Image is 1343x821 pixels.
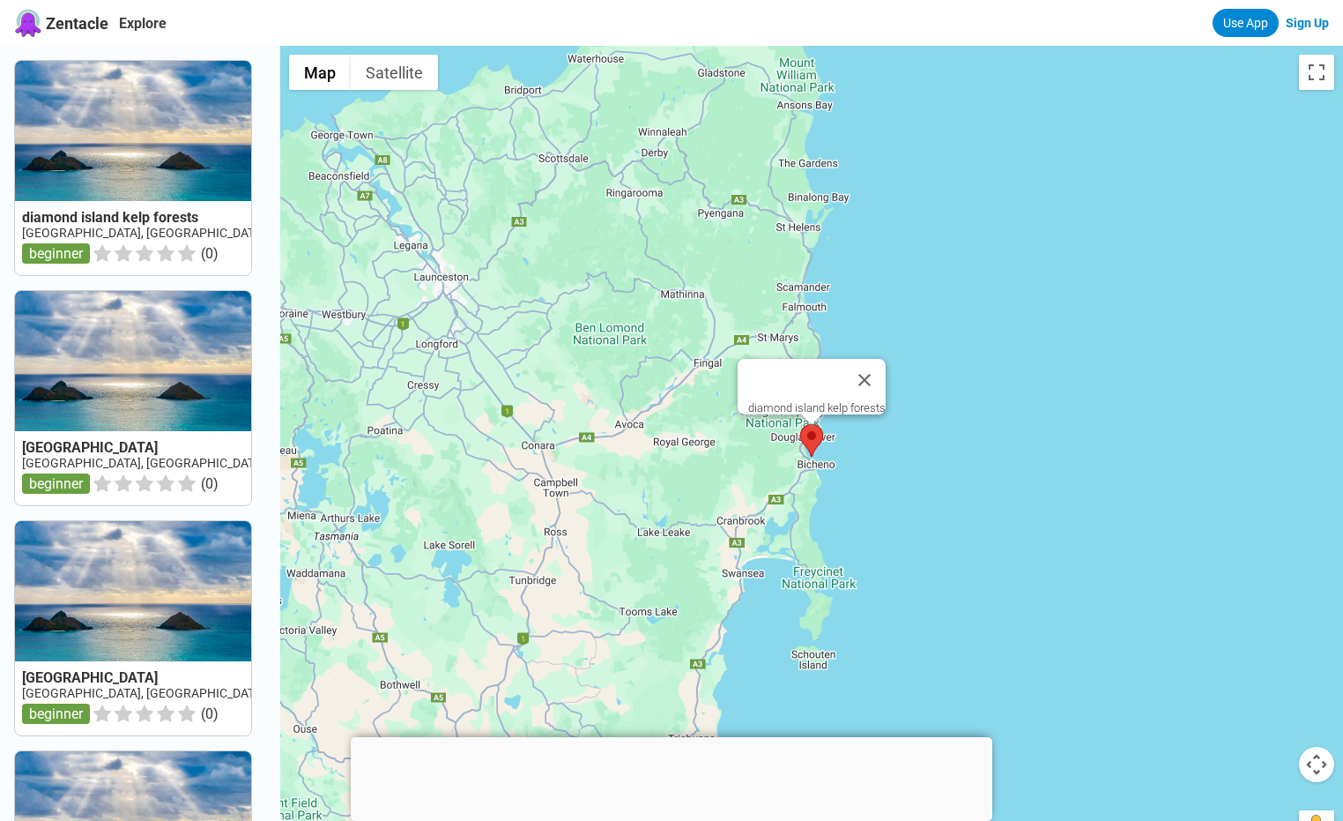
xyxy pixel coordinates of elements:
button: Show street map [289,55,351,90]
iframe: Advertisement [351,737,992,817]
button: Close [843,359,886,401]
img: Zentacle logo [14,9,42,37]
a: Explore [119,15,167,32]
a: Zentacle logoZentacle [14,9,108,37]
a: Use App [1213,9,1279,37]
div: diamond island kelp forests [748,401,886,414]
iframe: Sign in with Google Dialogue [981,18,1325,259]
span: Zentacle [46,14,108,33]
a: Sign Up [1286,16,1329,30]
button: Map camera controls [1299,747,1334,782]
button: Show satellite imagery [351,55,438,90]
